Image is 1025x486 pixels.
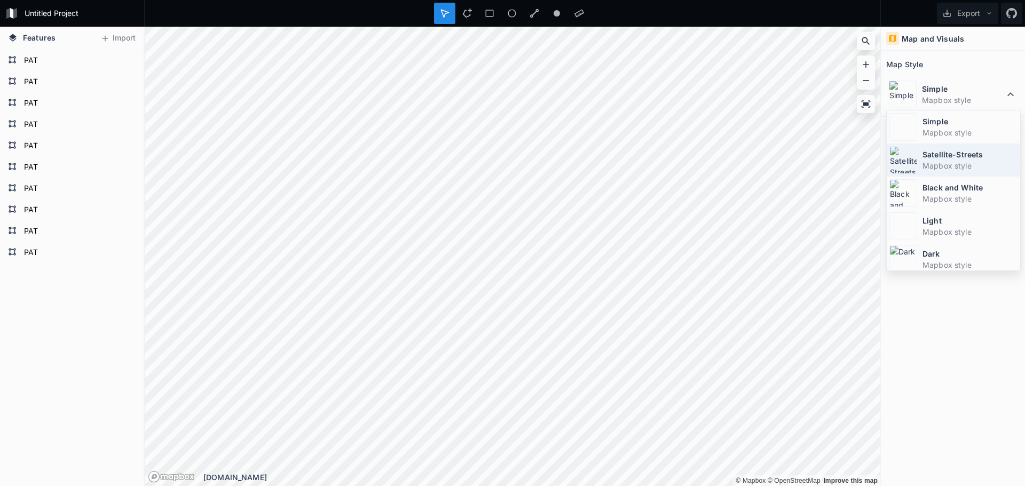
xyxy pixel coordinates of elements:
dt: Simple [922,83,1004,94]
h2: Map Style [886,56,923,73]
img: Simple [889,81,917,108]
img: Black and White [889,179,917,207]
a: Map feedback [823,477,878,484]
img: Light [889,212,917,240]
dd: Mapbox style [922,259,1018,270]
span: Features [23,32,56,43]
dt: Satellite-Streets [922,149,1018,160]
div: [DOMAIN_NAME] [203,472,880,483]
dd: Mapbox style [922,226,1018,237]
dt: Black and White [922,182,1018,193]
button: Import [95,30,141,47]
img: Satellite-Streets [889,146,917,174]
img: Dark [889,245,917,273]
dt: Light [922,215,1018,226]
dd: Mapbox style [922,193,1018,204]
dd: Mapbox style [922,127,1018,138]
h4: Map and Visuals [902,33,964,44]
img: Simple [889,113,917,141]
dd: Mapbox style [922,94,1004,106]
a: OpenStreetMap [768,477,821,484]
dt: Dark [922,248,1018,259]
dd: Mapbox style [922,160,1018,171]
button: Export [937,3,998,24]
dt: Simple [922,116,1018,127]
a: Mapbox logo [148,471,195,483]
a: Mapbox [736,477,766,484]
